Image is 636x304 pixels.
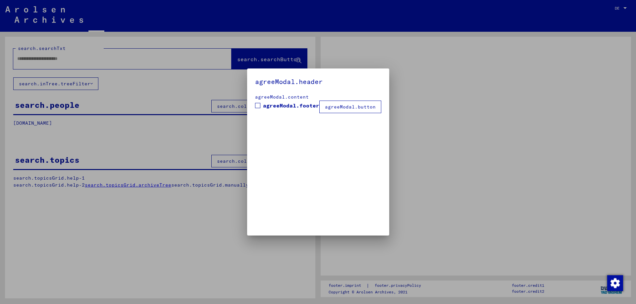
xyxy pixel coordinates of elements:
[255,76,381,87] h5: agreeModal.header
[607,275,623,291] div: Zustimmung ändern
[607,275,623,291] img: Zustimmung ändern
[255,94,381,101] div: agreeModal.content
[319,101,381,113] button: agreeModal.button
[263,102,319,109] span: agreeModal.footer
